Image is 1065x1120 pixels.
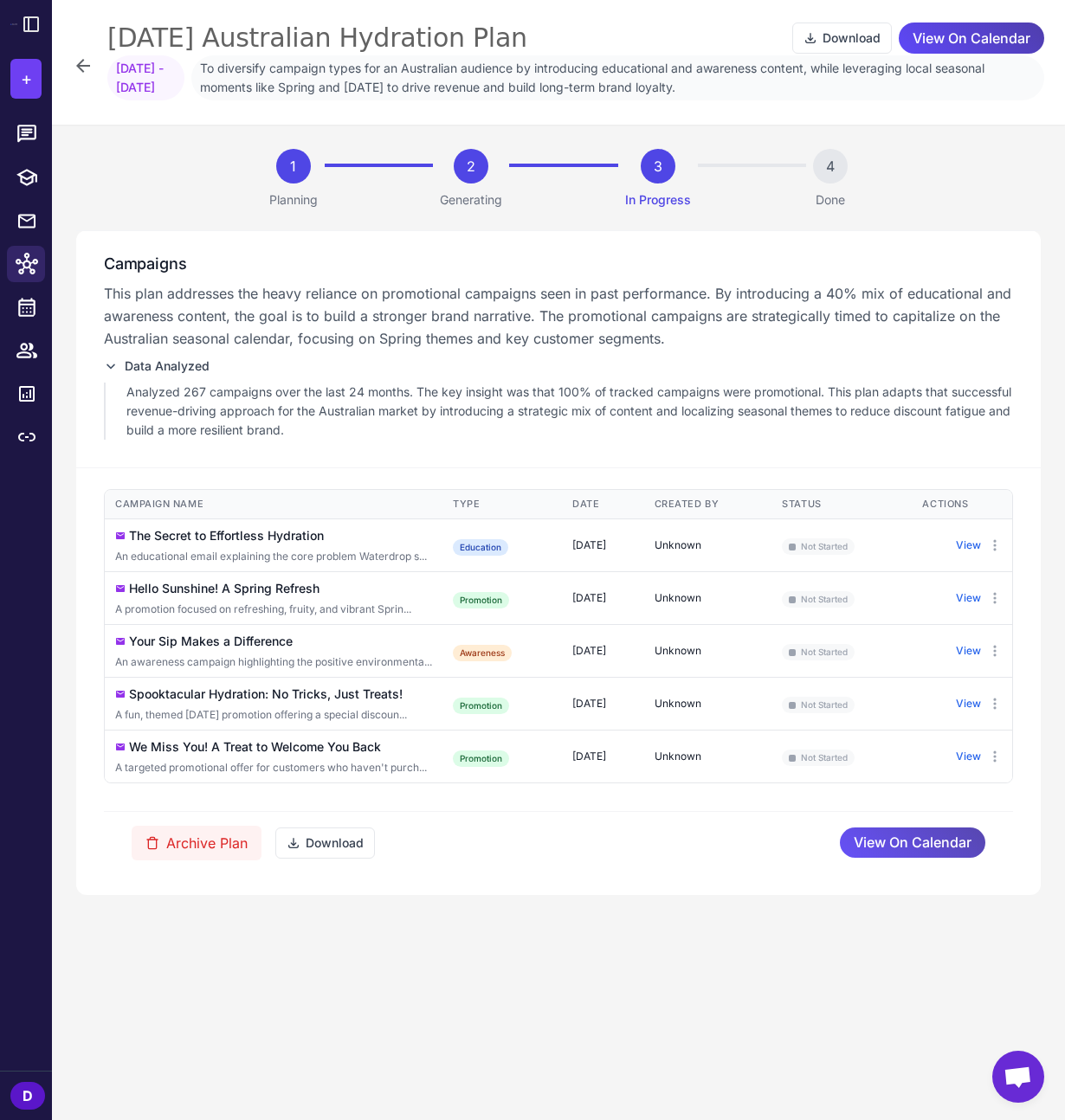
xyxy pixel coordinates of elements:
[816,190,845,209] p: Done
[129,737,381,756] div: We Miss You! A Treat to Welcome You Back
[453,539,508,556] div: Education
[453,698,509,714] div: Promotion
[655,696,762,711] div: Unknown
[454,149,488,183] div: 2
[107,21,527,55] div: [DATE] Australian Hydration Plan
[191,55,1044,100] span: To diversify campaign types for an Australian audience by introducing educational and awareness c...
[275,827,375,859] button: Download
[572,590,634,606] div: [DATE]
[913,23,1030,54] span: View On Calendar
[771,490,912,518] th: Status
[269,190,318,209] p: Planning
[572,643,634,659] div: [DATE]
[21,66,32,92] span: +
[129,579,319,598] div: Hello Sunshine! A Spring Refresh
[104,252,1013,275] h3: Campaigns
[782,750,855,766] span: Not Started
[644,490,772,518] th: Created By
[956,749,981,764] button: View
[572,537,634,553] div: [DATE]
[453,750,509,767] div: Promotion
[912,490,1012,518] th: Actions
[655,537,762,553] div: Unknown
[956,590,981,606] button: View
[782,644,855,660] span: Not Started
[572,696,634,711] div: [DATE]
[854,827,971,858] span: View On Calendar
[956,643,981,659] button: View
[782,538,855,555] span: Not Started
[956,696,981,711] button: View
[115,654,432,670] div: Click to edit
[132,826,261,860] button: Archive Plan
[782,697,855,713] span: Not Started
[562,490,644,518] th: Date
[813,149,848,183] div: 4
[10,1082,45,1110] div: D
[655,643,762,659] div: Unknown
[440,190,502,209] p: Generating
[129,632,293,651] div: Your Sip Makes a Difference
[442,490,562,518] th: Type
[276,149,311,183] div: 1
[992,1051,1044,1103] div: Open chat
[104,282,1013,350] p: This plan addresses the heavy reliance on promotional campaigns seen in past performance. By intr...
[105,490,442,518] th: Campaign Name
[453,645,512,661] div: Awareness
[129,685,403,704] div: Spooktacular Hydration: No Tricks, Just Treats!
[115,549,432,564] div: Click to edit
[453,592,509,608] div: Promotion
[115,707,432,723] div: Click to edit
[572,749,634,764] div: [DATE]
[625,190,691,209] p: In Progress
[126,383,1013,440] p: Analyzed 267 campaigns over the last 24 months. The key insight was that 100% of tracked campaign...
[792,23,892,54] button: Download
[10,59,42,99] button: +
[655,749,762,764] div: Unknown
[125,357,210,376] span: Data Analyzed
[107,55,184,100] span: [DATE] - [DATE]
[129,526,324,545] div: The Secret to Effortless Hydration
[782,591,855,608] span: Not Started
[115,602,432,617] div: Click to edit
[956,537,981,553] button: View
[115,760,432,776] div: Click to edit
[641,149,675,183] div: 3
[655,590,762,606] div: Unknown
[10,23,17,24] img: Raleon Logo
